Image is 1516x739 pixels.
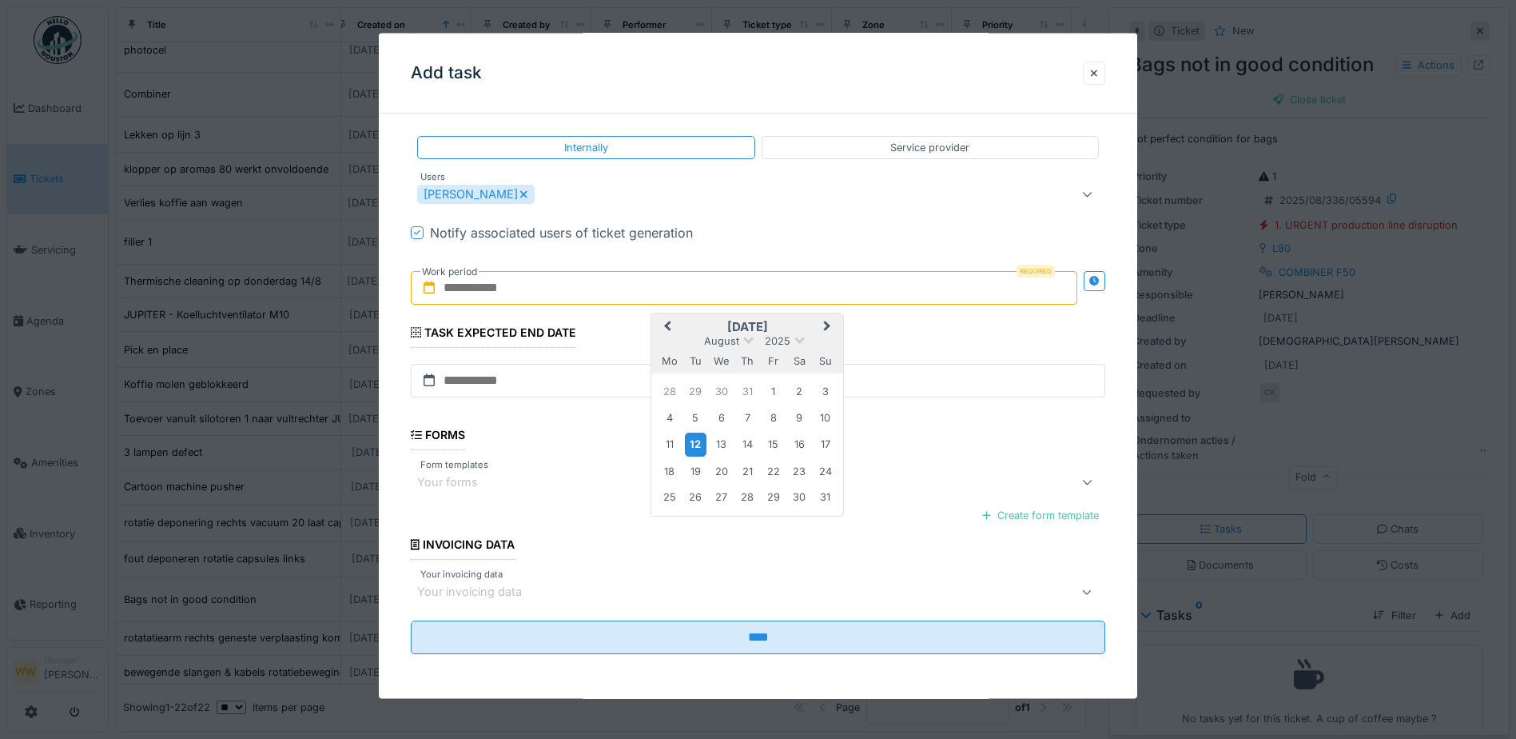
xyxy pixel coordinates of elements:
[814,350,836,371] div: Sunday
[765,334,790,346] span: 2025
[411,533,515,560] div: Invoicing data
[762,486,784,508] div: Choose Friday, 29 August 2025
[789,381,810,402] div: Choose Saturday, 2 August 2025
[651,319,843,334] h2: [DATE]
[659,460,680,481] div: Choose Monday, 18 August 2025
[1017,264,1055,277] div: Required
[411,320,575,347] div: Task expected end date
[411,94,520,116] div: Add an assignee
[737,406,758,428] div: Choose Thursday, 7 August 2025
[420,262,479,280] label: Work period
[789,406,810,428] div: Choose Saturday, 9 August 2025
[710,381,732,402] div: Choose Wednesday, 30 July 2025
[762,381,784,402] div: Choose Friday, 1 August 2025
[737,486,758,508] div: Choose Thursday, 28 August 2025
[789,486,810,508] div: Choose Saturday, 30 August 2025
[976,505,1105,526] div: Create form template
[430,222,693,242] div: Notify associated users of ticket generation
[710,406,732,428] div: Choose Wednesday, 6 August 2025
[814,381,836,402] div: Choose Sunday, 3 August 2025
[659,486,680,508] div: Choose Monday, 25 August 2025
[710,460,732,481] div: Choose Wednesday, 20 August 2025
[762,350,784,371] div: Friday
[659,433,680,455] div: Choose Monday, 11 August 2025
[417,458,491,472] label: Form templates
[685,460,706,481] div: Choose Tuesday, 19 August 2025
[762,460,784,481] div: Choose Friday, 22 August 2025
[417,170,448,183] label: Users
[685,381,706,402] div: Choose Tuesday, 29 July 2025
[814,433,836,455] div: Choose Sunday, 17 August 2025
[710,350,732,371] div: Wednesday
[417,184,535,203] div: [PERSON_NAME]
[685,486,706,508] div: Choose Tuesday, 26 August 2025
[814,486,836,508] div: Choose Sunday, 31 August 2025
[417,583,544,601] div: Your invoicing data
[657,378,838,509] div: Month August, 2025
[814,406,836,428] div: Choose Sunday, 10 August 2025
[417,568,506,581] label: Your invoicing data
[737,433,758,455] div: Choose Thursday, 14 August 2025
[685,350,706,371] div: Tuesday
[659,406,680,428] div: Choose Monday, 4 August 2025
[411,422,465,449] div: Forms
[816,314,842,340] button: Next Month
[737,350,758,371] div: Thursday
[685,406,706,428] div: Choose Tuesday, 5 August 2025
[890,139,969,154] div: Service provider
[737,381,758,402] div: Choose Thursday, 31 July 2025
[659,381,680,402] div: Choose Monday, 28 July 2025
[762,433,784,455] div: Choose Friday, 15 August 2025
[762,406,784,428] div: Choose Friday, 8 August 2025
[704,334,739,346] span: August
[710,486,732,508] div: Choose Wednesday, 27 August 2025
[789,433,810,455] div: Choose Saturday, 16 August 2025
[710,433,732,455] div: Choose Wednesday, 13 August 2025
[737,460,758,481] div: Choose Thursday, 21 August 2025
[564,139,608,154] div: Internally
[659,350,680,371] div: Monday
[411,63,482,83] h3: Add task
[789,460,810,481] div: Choose Saturday, 23 August 2025
[653,314,678,340] button: Previous Month
[417,473,500,491] div: Your forms
[789,350,810,371] div: Saturday
[685,433,706,456] div: Choose Tuesday, 12 August 2025
[814,460,836,481] div: Choose Sunday, 24 August 2025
